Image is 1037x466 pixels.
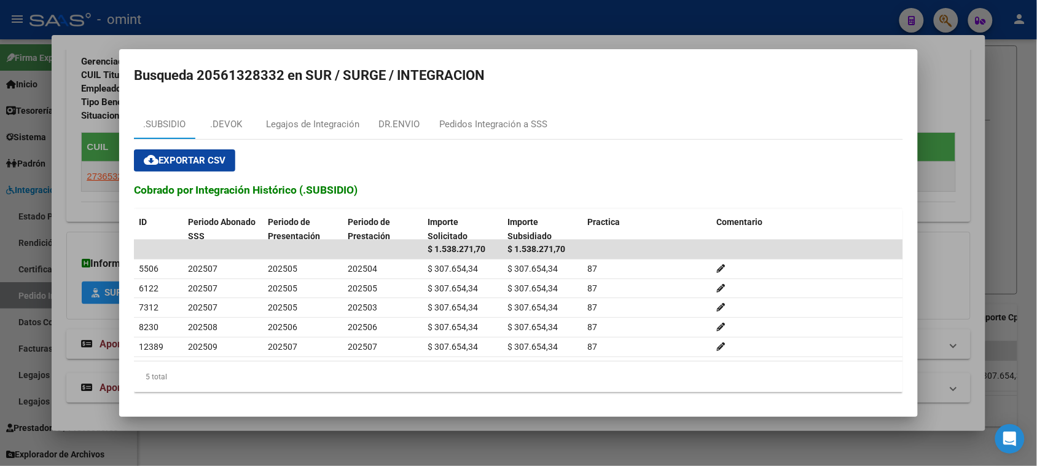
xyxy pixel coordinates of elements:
span: $ 1.538.271,70 [507,244,565,254]
span: $ 307.654,34 [428,283,478,293]
span: 202509 [188,342,217,352]
span: 7312 [139,302,158,312]
span: 12389 [139,342,163,352]
span: 202507 [348,342,377,352]
span: 202507 [268,342,297,352]
div: Pedidos Integración a SSS [439,117,547,132]
datatable-header-cell: Importe Subsidiado [503,209,582,250]
span: Periodo Abonado SSS [188,217,256,241]
datatable-header-cell: Practica [582,209,712,250]
div: .DEVOK [210,117,242,132]
span: 202503 [348,302,377,312]
span: 202507 [188,302,217,312]
span: 6122 [139,283,158,293]
h3: Cobrado por Integración Histórico (.SUBSIDIO) [134,182,903,198]
h2: Busqueda 20561328332 en SUR / SURGE / INTEGRACION [134,64,903,87]
span: $ 307.654,34 [507,302,558,312]
datatable-header-cell: Comentario [712,209,903,250]
span: 202506 [268,322,297,332]
mat-icon: cloud_download [144,152,158,167]
div: DR.ENVIO [379,117,420,132]
span: $ 307.654,34 [507,283,558,293]
span: 202507 [188,283,217,293]
span: $ 307.654,34 [428,342,478,352]
datatable-header-cell: ID [134,209,183,250]
span: Periodo de Presentación [268,217,320,241]
span: 202505 [268,302,297,312]
span: Exportar CSV [144,155,225,166]
span: 87 [587,264,597,274]
span: 87 [587,342,597,352]
span: 87 [587,302,597,312]
div: 5 total [134,361,903,392]
span: 87 [587,283,597,293]
span: $ 307.654,34 [507,264,558,274]
span: 202505 [268,264,297,274]
span: Comentario [717,217,763,227]
span: $ 307.654,34 [428,302,478,312]
span: Importe Subsidiado [507,217,552,241]
div: Open Intercom Messenger [995,424,1025,454]
span: 202505 [268,283,297,293]
span: 202504 [348,264,377,274]
span: $ 307.654,34 [507,322,558,332]
div: .SUBSIDIO [144,117,186,132]
span: 202506 [348,322,377,332]
span: 202505 [348,283,377,293]
span: 8230 [139,322,158,332]
datatable-header-cell: Periodo Abonado SSS [183,209,263,250]
span: $ 307.654,34 [428,264,478,274]
datatable-header-cell: Periodo de Prestación [343,209,423,250]
button: Exportar CSV [134,149,235,172]
span: Periodo de Prestación [348,217,390,241]
span: 202508 [188,322,217,332]
div: Legajos de Integración [266,117,359,132]
span: $ 1.538.271,70 [428,244,485,254]
span: 202507 [188,264,217,274]
span: $ 307.654,34 [507,342,558,352]
span: 5506 [139,264,158,274]
span: ID [139,217,147,227]
span: Importe Solicitado [428,217,468,241]
span: 87 [587,322,597,332]
datatable-header-cell: Importe Solicitado [423,209,503,250]
datatable-header-cell: Periodo de Presentación [263,209,343,250]
span: Practica [587,217,620,227]
span: $ 307.654,34 [428,322,478,332]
